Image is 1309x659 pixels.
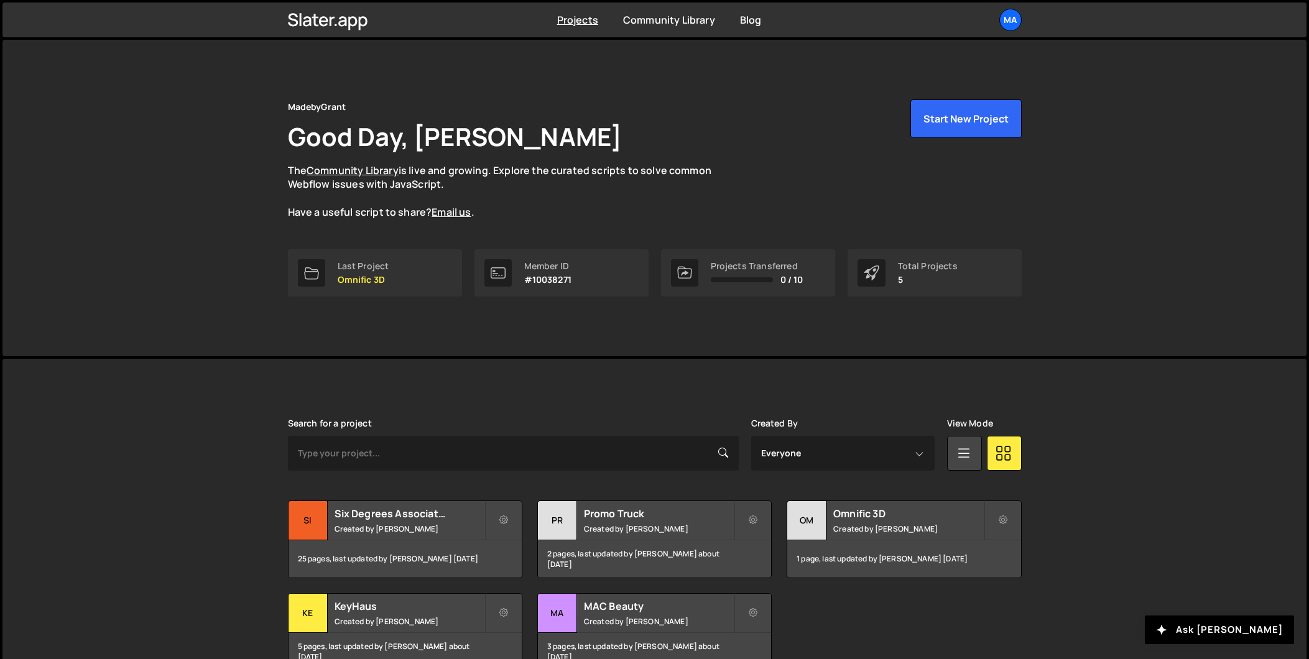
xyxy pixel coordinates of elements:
label: Created By [751,418,798,428]
div: Member ID [524,261,571,271]
h2: KeyHaus [335,599,484,613]
a: Pr Promo Truck Created by [PERSON_NAME] 2 pages, last updated by [PERSON_NAME] about [DATE] [537,500,772,578]
small: Created by [PERSON_NAME] [584,616,734,627]
div: 2 pages, last updated by [PERSON_NAME] about [DATE] [538,540,771,578]
label: View Mode [947,418,993,428]
div: MadebyGrant [288,99,346,114]
h2: Omnific 3D [833,507,983,520]
h1: Good Day, [PERSON_NAME] [288,119,622,154]
input: Type your project... [288,436,739,471]
span: 0 / 10 [780,275,803,285]
small: Created by [PERSON_NAME] [335,616,484,627]
button: Start New Project [910,99,1022,138]
p: Omnific 3D [338,275,389,285]
div: Pr [538,501,577,540]
h2: MAC Beauty [584,599,734,613]
a: Si Six Degrees Associates Created by [PERSON_NAME] 25 pages, last updated by [PERSON_NAME] [DATE] [288,500,522,578]
p: 5 [898,275,958,285]
p: #10038271 [524,275,571,285]
div: Last Project [338,261,389,271]
div: Projects Transferred [711,261,803,271]
p: The is live and growing. Explore the curated scripts to solve common Webflow issues with JavaScri... [288,164,736,219]
a: Last Project Omnific 3D [288,249,462,297]
small: Created by [PERSON_NAME] [335,523,484,534]
div: Ke [289,594,328,633]
a: Projects [557,13,598,27]
a: Om Omnific 3D Created by [PERSON_NAME] 1 page, last updated by [PERSON_NAME] [DATE] [787,500,1021,578]
h2: Six Degrees Associates [335,507,484,520]
div: Si [289,501,328,540]
small: Created by [PERSON_NAME] [584,523,734,534]
div: Om [787,501,826,540]
div: 25 pages, last updated by [PERSON_NAME] [DATE] [289,540,522,578]
a: Community Library [307,164,399,177]
a: Ma [999,9,1022,31]
div: 1 page, last updated by [PERSON_NAME] [DATE] [787,540,1020,578]
small: Created by [PERSON_NAME] [833,523,983,534]
label: Search for a project [288,418,372,428]
div: MA [538,594,577,633]
h2: Promo Truck [584,507,734,520]
a: Community Library [623,13,715,27]
a: Blog [740,13,762,27]
div: Total Projects [898,261,958,271]
a: Email us [432,205,471,219]
button: Ask [PERSON_NAME] [1145,615,1294,644]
